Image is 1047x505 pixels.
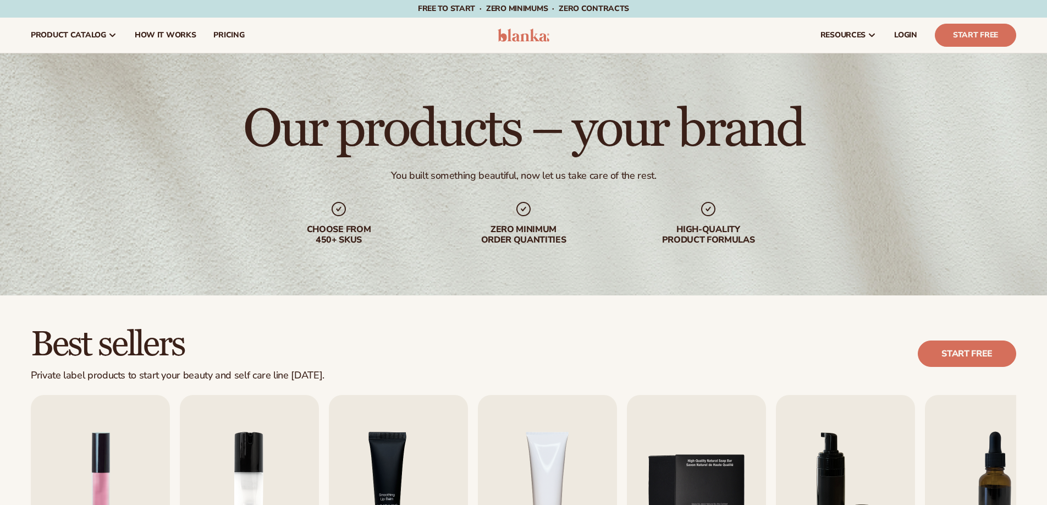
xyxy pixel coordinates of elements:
[498,29,550,42] img: logo
[243,103,803,156] h1: Our products – your brand
[418,3,629,14] span: Free to start · ZERO minimums · ZERO contracts
[31,31,106,40] span: product catalog
[268,224,409,245] div: Choose from 450+ Skus
[894,31,917,40] span: LOGIN
[812,18,885,53] a: resources
[453,224,594,245] div: Zero minimum order quantities
[205,18,253,53] a: pricing
[391,169,657,182] div: You built something beautiful, now let us take care of the rest.
[135,31,196,40] span: How It Works
[22,18,126,53] a: product catalog
[31,370,324,382] div: Private label products to start your beauty and self care line [DATE].
[638,224,779,245] div: High-quality product formulas
[885,18,926,53] a: LOGIN
[820,31,866,40] span: resources
[31,326,324,363] h2: Best sellers
[213,31,244,40] span: pricing
[126,18,205,53] a: How It Works
[918,341,1016,367] a: Start free
[935,24,1016,47] a: Start Free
